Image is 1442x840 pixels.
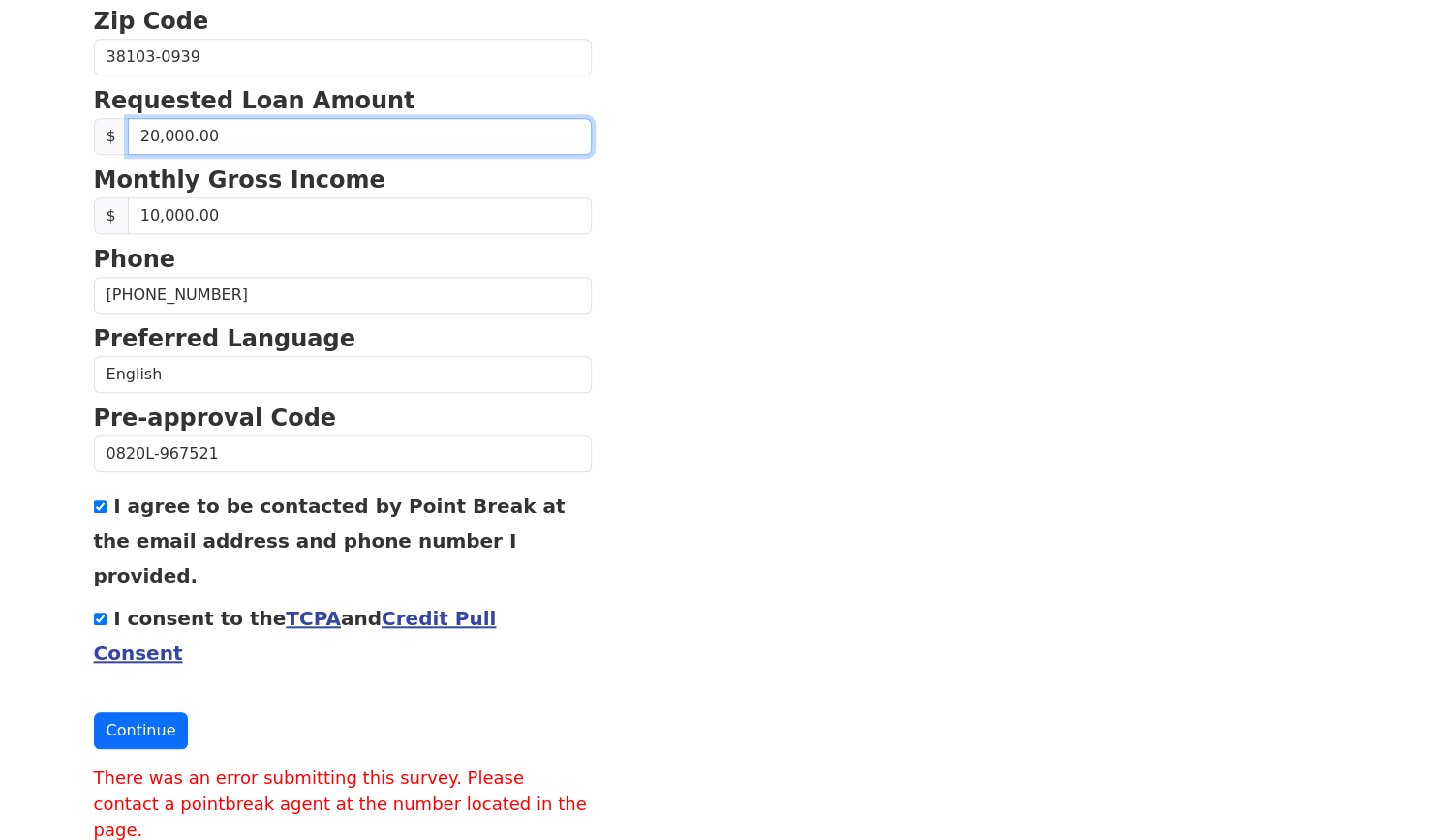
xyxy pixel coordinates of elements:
[94,163,592,197] p: Monthly Gross Income
[286,607,341,630] a: TCPA
[94,8,209,35] strong: Zip Code
[94,118,129,155] span: $
[128,118,592,155] input: 0.00
[94,277,592,314] input: Phone
[94,87,415,114] strong: Requested Loan Amount
[94,607,497,665] label: I consent to the and
[94,246,176,273] strong: Phone
[94,435,592,472] input: Pre-approval Code
[94,325,355,352] strong: Preferred Language
[94,405,337,432] strong: Pre-approval Code
[94,495,566,587] label: I agree to be contacted by Point Break at the email address and phone number I provided.
[94,712,189,749] button: Continue
[128,197,592,234] input: 0.00
[94,197,129,234] span: $
[94,39,592,75] input: Zip Code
